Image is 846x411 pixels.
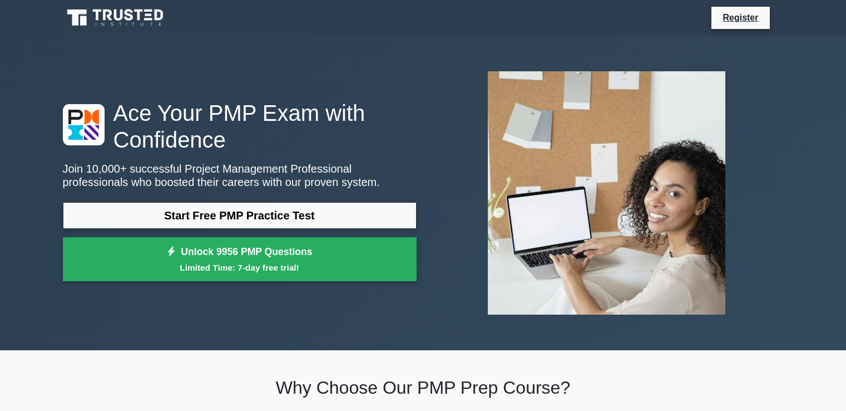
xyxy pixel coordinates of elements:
[63,237,417,282] a: Unlock 9956 PMP QuestionsLimited Time: 7-day free trial!
[63,162,417,189] p: Join 10,000+ successful Project Management Professional professionals who boosted their careers w...
[63,100,417,153] h1: Ace Your PMP Exam with Confidence
[77,261,403,274] small: Limited Time: 7-day free trial!
[63,202,417,229] a: Start Free PMP Practice Test
[716,11,765,25] a: Register
[63,377,784,398] h2: Why Choose Our PMP Prep Course?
